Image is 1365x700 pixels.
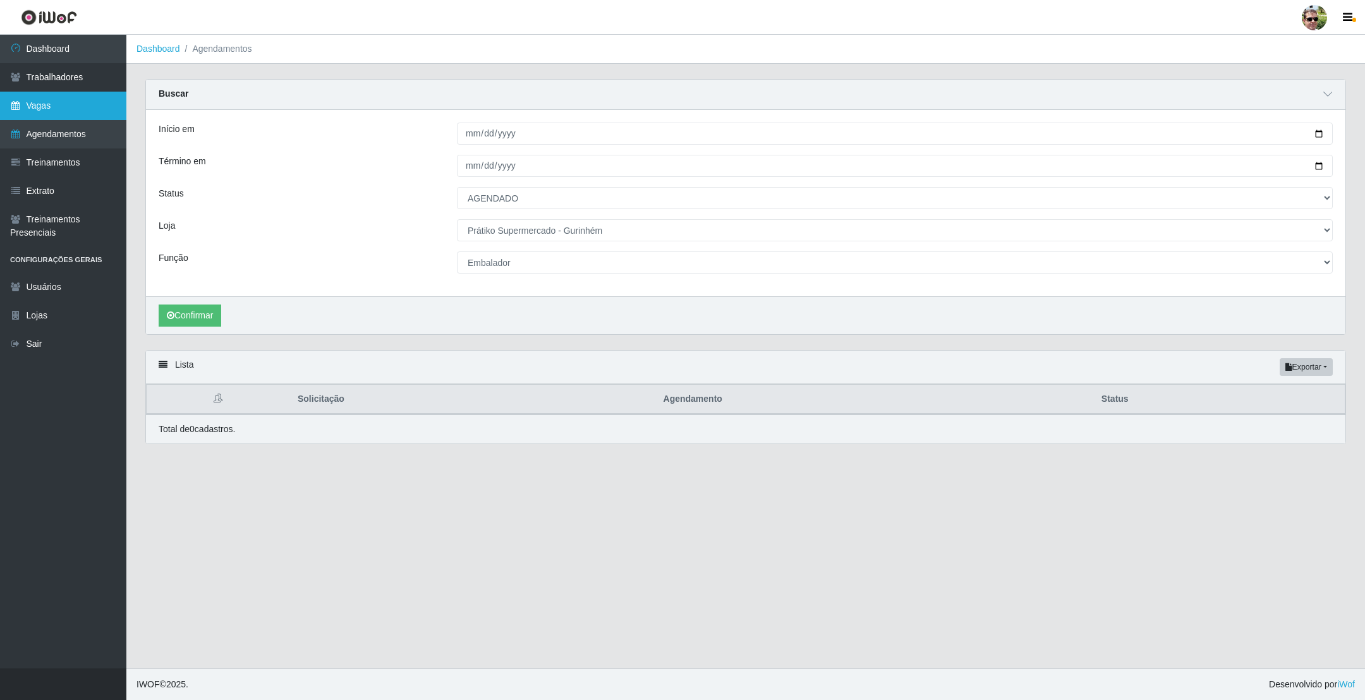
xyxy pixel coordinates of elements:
span: © 2025 . [136,678,188,691]
label: Loja [159,219,175,232]
li: Agendamentos [180,42,252,56]
a: iWof [1337,679,1355,689]
label: Término em [159,155,206,168]
label: Status [159,187,184,200]
span: IWOF [136,679,160,689]
nav: breadcrumb [126,35,1365,64]
input: 00/00/0000 [457,155,1333,177]
th: Solicitação [290,385,656,414]
span: Desenvolvido por [1269,678,1355,691]
strong: Buscar [159,88,188,99]
button: Confirmar [159,305,221,327]
input: 00/00/0000 [457,123,1333,145]
button: Exportar [1280,358,1333,376]
p: Total de 0 cadastros. [159,423,235,436]
th: Status [1094,385,1345,414]
th: Agendamento [656,385,1094,414]
a: Dashboard [136,44,180,54]
label: Função [159,251,188,265]
img: CoreUI Logo [21,9,77,25]
label: Início em [159,123,195,136]
div: Lista [146,351,1345,384]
